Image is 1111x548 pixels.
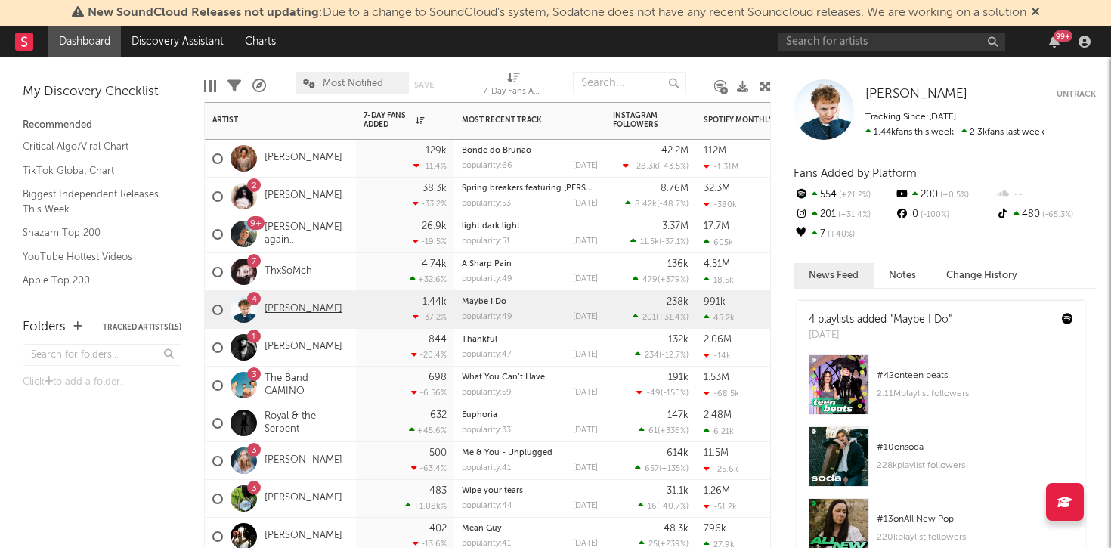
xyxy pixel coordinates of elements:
div: popularity: 66 [462,162,512,170]
div: -6.56 % [411,388,447,398]
div: -1.31M [704,162,738,172]
div: 228k playlist followers [877,457,1073,475]
div: 483 [429,486,447,496]
div: ( ) [630,237,689,246]
div: light dark light [462,222,598,231]
span: New SoundCloud Releases not updating [88,7,319,19]
div: -37.2 % [413,312,447,322]
div: Mean Guy [462,525,598,533]
div: [DATE] [573,162,598,170]
a: Apple Top 200 [23,272,166,289]
div: 2.06M [704,335,732,345]
div: 991k [704,297,726,307]
div: ( ) [639,426,689,435]
a: [PERSON_NAME] again.. [265,221,348,247]
a: light dark light [462,222,520,231]
div: 4.74k [422,259,447,269]
div: ( ) [636,388,689,398]
span: 657 [645,465,659,473]
a: ThxSoMch [265,265,312,278]
div: Euphoria [462,411,598,420]
div: -20.4 % [411,350,447,360]
div: 632 [430,410,447,420]
span: +31.4 % [836,211,871,219]
span: -150 % [663,389,686,398]
span: 201 [642,314,656,322]
div: 238k [667,297,689,307]
a: Bonde do Brunão [462,147,531,155]
div: 4 playlists added [809,312,952,328]
span: Dismiss [1031,7,1040,19]
div: 1.26M [704,486,730,496]
input: Search for artists [778,33,1005,51]
div: ( ) [623,161,689,171]
div: 147k [667,410,689,420]
a: Euphoria [462,411,497,420]
div: 614k [667,448,689,458]
div: -19.5 % [413,237,447,246]
span: [PERSON_NAME] [865,88,967,101]
div: Folders [23,318,66,336]
div: -11.4 % [413,161,447,171]
div: Artist [212,116,326,125]
div: # 13 on All New Pop [877,510,1073,528]
a: #42onteen beats2.11Mplaylist followers [797,354,1085,426]
div: 31.1k [667,486,689,496]
div: popularity: 49 [462,275,512,283]
div: ( ) [625,199,689,209]
div: Edit Columns [204,64,216,108]
a: Shazam Top 200 [23,224,166,241]
div: -- [995,185,1096,205]
a: Biggest Independent Releases This Week [23,186,166,217]
div: 48.3k [664,524,689,534]
a: Me & You - Unplugged [462,449,552,457]
a: Thankful [462,336,497,344]
a: Discovery Assistant [121,26,234,57]
span: 8.42k [635,200,657,209]
div: 18.5k [704,275,734,285]
div: ( ) [635,463,689,473]
a: Wipe your tears [462,487,523,495]
div: 26.9k [422,221,447,231]
a: What You Can’t Have [462,373,545,382]
div: 844 [429,335,447,345]
div: 11.5M [704,448,729,458]
div: -14k [704,351,731,361]
div: 8.76M [661,184,689,194]
div: ( ) [633,274,689,284]
span: 2.3k fans last week [865,128,1044,137]
div: Filters [227,64,241,108]
span: -100 % [918,211,949,219]
span: Most Notified [323,79,383,88]
a: [PERSON_NAME] [265,152,342,165]
a: Critical Algo/Viral Chart [23,138,166,155]
span: -12.7 % [661,351,686,360]
div: popularity: 47 [462,351,512,359]
a: [PERSON_NAME] [265,190,342,203]
div: +45.6 % [409,426,447,435]
div: [DATE] [573,464,598,472]
div: popularity: 49 [462,313,512,321]
a: Maybe I Do [462,298,506,306]
span: Tracking Since: [DATE] [865,113,956,122]
a: Charts [234,26,286,57]
div: 136k [667,259,689,269]
div: [DATE] [573,502,598,510]
div: popularity: 41 [462,464,511,472]
a: [PERSON_NAME] [265,303,342,316]
div: +1.08k % [405,501,447,511]
div: My Discovery Checklist [23,83,181,101]
div: 2.11M playlist followers [877,385,1073,403]
button: News Feed [794,263,874,288]
div: 0 [894,205,995,224]
div: ( ) [633,312,689,322]
div: ( ) [638,501,689,511]
div: 1.44k [422,297,447,307]
div: ( ) [635,350,689,360]
div: 7-Day Fans Added (7-Day Fans Added) [483,83,543,101]
div: -51.2k [704,502,737,512]
span: -37.1 % [661,238,686,246]
div: Most Recent Track [462,116,575,125]
div: 1.53M [704,373,729,382]
a: TikTok Global Chart [23,163,166,179]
